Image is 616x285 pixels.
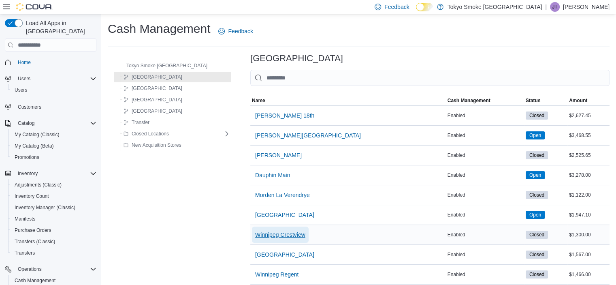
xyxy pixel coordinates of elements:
[567,170,610,180] div: $3,278.00
[120,129,172,139] button: Closed Locations
[567,270,610,279] div: $1,466.00
[15,264,45,274] button: Operations
[526,111,548,120] span: Closed
[132,142,181,148] span: New Acquisition Stores
[252,107,318,124] button: [PERSON_NAME] 18th
[255,191,310,199] span: Morden La Verendrye
[11,248,38,258] a: Transfers
[252,167,293,183] button: Dauphin Main
[2,73,100,84] button: Users
[8,247,100,259] button: Transfers
[448,2,542,12] p: Tokyo Smoke [GEOGRAPHIC_DATA]
[448,97,490,104] span: Cash Management
[15,101,96,111] span: Customers
[16,3,53,11] img: Cova
[255,211,314,219] span: [GEOGRAPHIC_DATA]
[526,97,541,104] span: Status
[15,102,45,112] a: Customers
[255,111,314,120] span: [PERSON_NAME] 18th
[120,118,153,127] button: Transfer
[2,101,100,112] button: Customers
[15,238,55,245] span: Transfers (Classic)
[8,236,100,247] button: Transfers (Classic)
[446,96,524,105] button: Cash Management
[255,270,298,279] span: Winnipeg Regent
[526,171,545,179] span: Open
[11,152,96,162] span: Promotions
[15,131,60,138] span: My Catalog (Classic)
[18,104,41,110] span: Customers
[567,190,610,200] div: $1,122.00
[15,74,96,84] span: Users
[120,140,185,150] button: New Acquisition Stores
[18,75,30,82] span: Users
[215,23,256,39] a: Feedback
[252,97,265,104] span: Name
[8,225,100,236] button: Purchase Orders
[255,231,305,239] span: Winnipeg Crestview
[11,214,38,224] a: Manifests
[250,54,343,63] h3: [GEOGRAPHIC_DATA]
[545,2,547,12] p: |
[18,170,38,177] span: Inventory
[23,19,96,35] span: Load All Apps in [GEOGRAPHIC_DATA]
[252,127,364,144] button: [PERSON_NAME][GEOGRAPHIC_DATA]
[11,180,65,190] a: Adjustments (Classic)
[446,190,524,200] div: Enabled
[18,120,34,126] span: Catalog
[8,152,100,163] button: Promotions
[552,2,557,12] span: JT
[446,150,524,160] div: Enabled
[446,111,524,120] div: Enabled
[526,231,548,239] span: Closed
[15,74,34,84] button: Users
[252,266,302,283] button: Winnipeg Regent
[108,21,210,37] h1: Cash Management
[255,171,290,179] span: Dauphin Main
[132,96,182,103] span: [GEOGRAPHIC_DATA]
[132,85,182,92] span: [GEOGRAPHIC_DATA]
[526,191,548,199] span: Closed
[250,96,446,105] button: Name
[11,203,79,212] a: Inventory Manager (Classic)
[120,95,185,105] button: [GEOGRAPHIC_DATA]
[11,130,63,139] a: My Catalog (Classic)
[11,141,57,151] a: My Catalog (Beta)
[15,169,96,178] span: Inventory
[8,140,100,152] button: My Catalog (Beta)
[8,213,100,225] button: Manifests
[255,131,361,139] span: [PERSON_NAME][GEOGRAPHIC_DATA]
[132,131,169,137] span: Closed Locations
[15,250,35,256] span: Transfers
[11,248,96,258] span: Transfers
[18,266,42,272] span: Operations
[15,143,54,149] span: My Catalog (Beta)
[18,59,31,66] span: Home
[252,187,313,203] button: Morden La Verendrye
[11,180,96,190] span: Adjustments (Classic)
[132,119,149,126] span: Transfer
[11,225,96,235] span: Purchase Orders
[255,151,302,159] span: [PERSON_NAME]
[11,152,43,162] a: Promotions
[529,132,541,139] span: Open
[2,118,100,129] button: Catalog
[2,264,100,275] button: Operations
[15,216,35,222] span: Manifests
[446,131,524,140] div: Enabled
[529,251,544,258] span: Closed
[550,2,560,12] div: Jade Thiessen
[446,170,524,180] div: Enabled
[120,106,185,116] button: [GEOGRAPHIC_DATA]
[529,152,544,159] span: Closed
[526,270,548,279] span: Closed
[567,111,610,120] div: $2,627.45
[529,211,541,219] span: Open
[11,191,96,201] span: Inventory Count
[15,58,34,67] a: Home
[529,171,541,179] span: Open
[11,85,30,95] a: Users
[120,84,185,93] button: [GEOGRAPHIC_DATA]
[446,210,524,220] div: Enabled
